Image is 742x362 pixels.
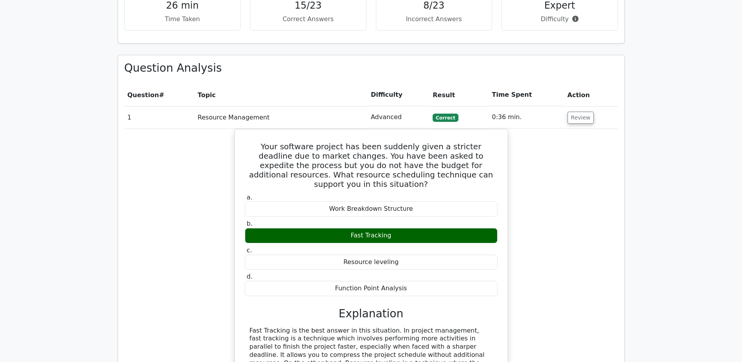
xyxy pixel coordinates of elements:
[247,273,253,280] span: d.
[429,84,489,106] th: Result
[245,201,498,217] div: Work Breakdown Structure
[131,14,234,24] p: Time Taken
[245,255,498,270] div: Resource leveling
[247,220,253,227] span: b.
[194,84,368,106] th: Topic
[245,228,498,243] div: Fast Tracking
[244,142,498,189] h5: Your software project has been suddenly given a stricter deadline due to market changes. You have...
[564,84,618,106] th: Action
[568,112,594,124] button: Review
[257,14,360,24] p: Correct Answers
[247,246,252,254] span: c.
[489,106,564,129] td: 0:36 min.
[124,62,618,75] h3: Question Analysis
[508,14,611,24] p: Difficulty
[247,194,253,201] span: a.
[368,106,429,129] td: Advanced
[250,307,493,320] h3: Explanation
[433,114,458,121] span: Correct
[383,14,486,24] p: Incorrect Answers
[128,91,159,99] span: Question
[245,281,498,296] div: Function Point Analysis
[124,106,195,129] td: 1
[124,84,195,106] th: #
[368,84,429,106] th: Difficulty
[194,106,368,129] td: Resource Management
[489,84,564,106] th: Time Spent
